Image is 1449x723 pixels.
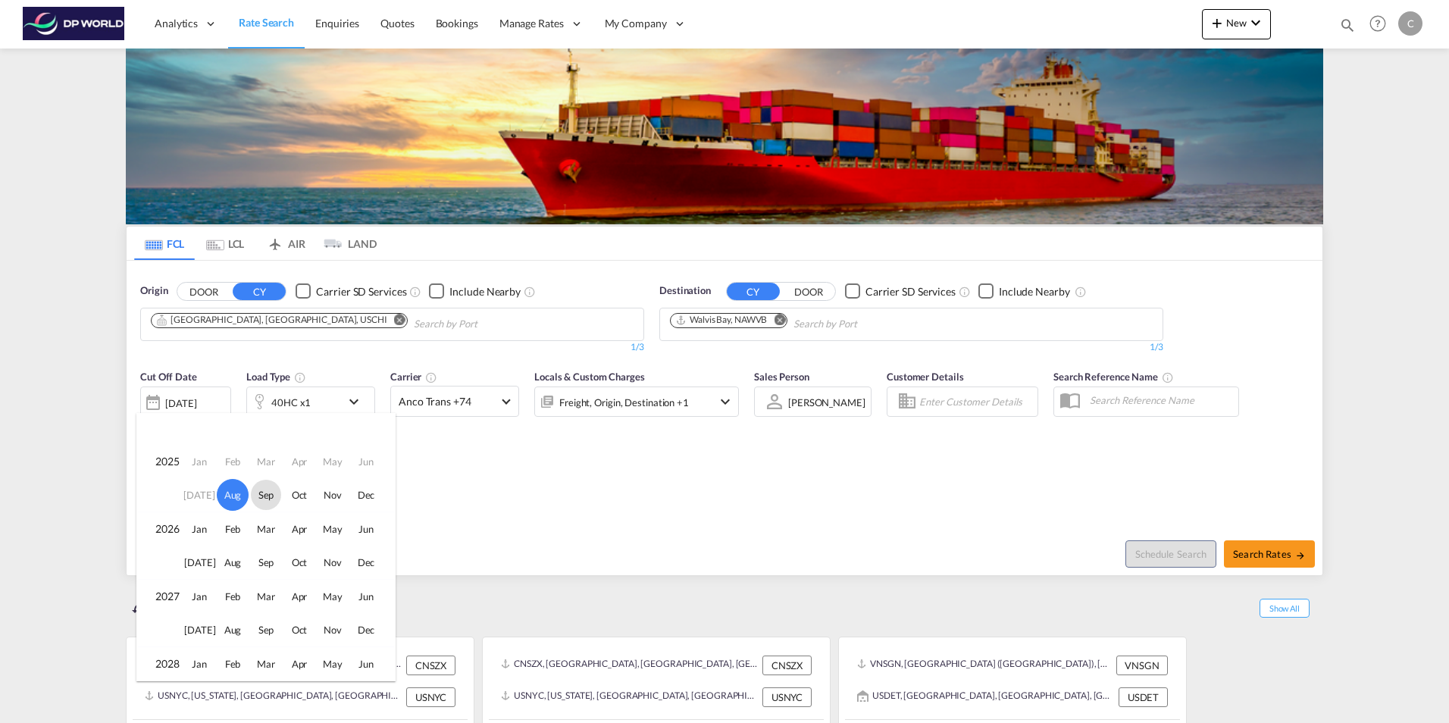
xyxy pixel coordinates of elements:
td: March 2026 [249,512,283,546]
td: 2026 [137,512,183,546]
span: May [318,581,348,612]
td: January 2028 [183,646,216,681]
td: April 2028 [283,646,316,681]
span: Feb [218,649,248,679]
span: Feb [218,581,248,612]
span: Jan [184,649,214,679]
td: February 2028 [216,646,249,681]
span: Feb [218,514,248,544]
td: June 2027 [349,579,395,613]
span: Jun [351,514,381,544]
td: March 2025 [249,444,283,478]
span: [DATE] [184,615,214,645]
td: July 2026 [183,546,216,580]
span: Mar [251,581,281,612]
td: September 2025 [249,478,283,512]
td: 2027 [137,579,183,613]
td: May 2025 [316,444,349,478]
span: Sep [251,480,281,510]
span: Apr [284,514,315,544]
span: Nov [318,547,348,577]
td: March 2028 [249,646,283,681]
md-calendar: Calendar [137,444,395,681]
span: Oct [284,615,315,645]
td: June 2025 [349,444,395,478]
td: April 2027 [283,579,316,613]
td: November 2027 [316,613,349,647]
span: Aug [217,479,249,511]
td: 2025 [137,444,183,478]
span: Oct [284,480,315,510]
span: Jan [184,514,214,544]
span: Mar [251,649,281,679]
span: Dec [351,480,381,510]
td: August 2027 [216,613,249,647]
span: Nov [318,480,348,510]
td: July 2027 [183,613,216,647]
span: Aug [218,547,248,577]
td: March 2027 [249,579,283,613]
td: February 2026 [216,512,249,546]
td: February 2027 [216,579,249,613]
td: October 2025 [283,478,316,512]
td: December 2027 [349,613,395,647]
span: Mar [251,514,281,544]
td: May 2026 [316,512,349,546]
td: January 2027 [183,579,216,613]
td: April 2026 [283,512,316,546]
span: Sep [251,547,281,577]
span: Jan [184,581,214,612]
td: September 2027 [249,613,283,647]
td: December 2025 [349,478,395,512]
td: January 2026 [183,512,216,546]
span: Apr [284,581,315,612]
td: February 2025 [216,444,249,478]
td: September 2026 [249,546,283,580]
td: June 2028 [349,646,395,681]
span: [DATE] [184,547,214,577]
span: Sep [251,615,281,645]
td: January 2025 [183,444,216,478]
td: 2028 [137,646,183,681]
td: July 2025 [183,478,216,512]
span: Dec [351,547,381,577]
span: Apr [284,649,315,679]
td: August 2025 [216,478,249,512]
td: June 2026 [349,512,395,546]
td: May 2027 [316,579,349,613]
span: May [318,514,348,544]
span: Jun [351,649,381,679]
td: October 2027 [283,613,316,647]
span: Nov [318,615,348,645]
td: August 2026 [216,546,249,580]
td: May 2028 [316,646,349,681]
span: May [318,649,348,679]
span: Aug [218,615,248,645]
td: November 2025 [316,478,349,512]
td: December 2026 [349,546,395,580]
span: Jun [351,581,381,612]
td: October 2026 [283,546,316,580]
td: April 2025 [283,444,316,478]
span: Oct [284,547,315,577]
span: Dec [351,615,381,645]
td: November 2026 [316,546,349,580]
